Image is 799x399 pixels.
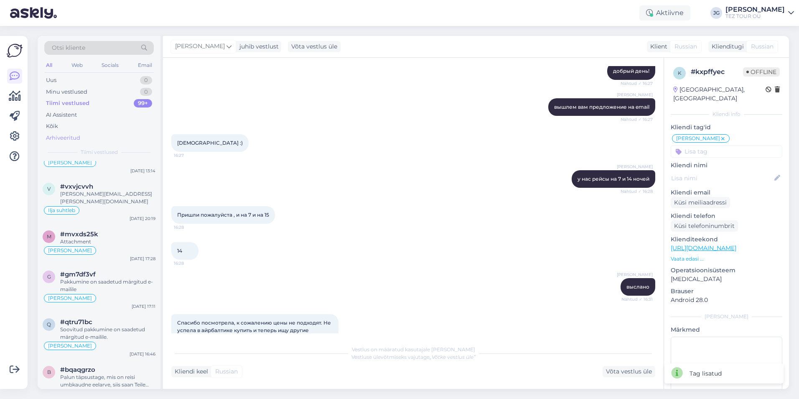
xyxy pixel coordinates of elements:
[603,366,655,377] div: Võta vestlus üle
[671,197,730,208] div: Küsi meiliaadressi
[215,367,238,376] span: Russian
[47,274,51,280] span: g
[48,296,92,301] span: [PERSON_NAME]
[710,7,722,19] div: JG
[647,42,667,51] div: Klient
[674,42,697,51] span: Russian
[708,42,744,51] div: Klienditugi
[725,6,794,20] a: [PERSON_NAME]TEZ TOUR OÜ
[177,320,332,341] span: Спасибо посмотрела, к сожалению цены не подходят. Не успела в айрбалтике купить и теперь ищу друг...
[621,80,653,87] span: Nähtud ✓ 16:27
[671,235,782,244] p: Klienditeekond
[671,244,736,252] a: [URL][DOMAIN_NAME]
[46,88,87,96] div: Minu vestlused
[134,99,152,107] div: 99+
[678,70,682,76] span: k
[100,60,120,71] div: Socials
[671,287,782,296] p: Brauser
[136,60,154,71] div: Email
[60,373,155,389] div: Palun täpsustage, mis on reisi umbkaudne eelarve, siis saan Teile teha personaalse reisipakkumise.
[676,136,720,141] span: [PERSON_NAME]
[60,183,93,190] span: #vxvjcvvh
[60,326,155,341] div: Soovitud pakkumine on saadetud märgitud e-mailile.
[48,208,75,213] span: Ilja suhtleb
[751,42,774,51] span: Russian
[671,110,782,118] div: Kliendi info
[140,88,152,96] div: 0
[351,354,476,360] span: Vestluse ülevõtmiseks vajutage
[46,76,56,84] div: Uus
[690,369,722,378] div: Tag lisatud
[46,134,80,142] div: Arhiveeritud
[60,238,155,246] div: Attachment
[60,278,155,293] div: Pakkumine on saadetud märgitud e-mailile
[578,176,649,182] span: у нас рейсы на 7 и 14 ночей
[47,369,51,375] span: b
[617,164,653,170] span: [PERSON_NAME]
[621,116,653,123] span: Nähtud ✓ 16:27
[171,367,208,376] div: Kliendi keel
[48,248,92,253] span: [PERSON_NAME]
[130,256,155,262] div: [DATE] 17:28
[130,168,155,174] div: [DATE] 13:14
[177,212,269,218] span: Пришли пожалуйста , и на 7 и на 15
[130,351,155,357] div: [DATE] 16:46
[671,188,782,197] p: Kliendi email
[60,366,95,373] span: #bqaqgrzo
[671,161,782,170] p: Kliendi nimi
[671,266,782,275] p: Operatsioonisüsteem
[70,60,84,71] div: Web
[236,42,279,51] div: juhib vestlust
[617,271,653,278] span: [PERSON_NAME]
[174,224,205,230] span: 16:28
[174,260,205,266] span: 16:28
[46,111,77,119] div: AI Assistent
[177,248,182,254] span: 14
[626,284,649,290] span: выслано
[671,275,782,284] p: [MEDICAL_DATA]
[47,321,51,327] span: q
[671,123,782,132] p: Kliendi tag'id
[60,190,155,205] div: [PERSON_NAME][EMAIL_ADDRESS][PERSON_NAME][DOMAIN_NAME]
[673,85,766,103] div: [GEOGRAPHIC_DATA], [GEOGRAPHIC_DATA]
[7,43,23,59] img: Askly Logo
[743,67,780,77] span: Offline
[60,271,96,278] span: #gm7df3vf
[46,122,58,130] div: Kõik
[60,230,98,238] span: #mvxds25k
[671,313,782,320] div: [PERSON_NAME]
[671,325,782,334] p: Märkmed
[671,220,738,232] div: Küsi telefoninumbrit
[48,160,92,165] span: [PERSON_NAME]
[60,318,92,326] span: #qtru71bc
[613,68,649,74] span: добрый день!
[46,99,89,107] div: Tiimi vestlused
[617,92,653,98] span: [PERSON_NAME]
[671,296,782,304] p: Android 28.0
[52,43,85,52] span: Otsi kliente
[691,67,743,77] div: # kxpffyec
[44,60,54,71] div: All
[175,42,225,51] span: [PERSON_NAME]
[621,188,653,194] span: Nähtud ✓ 16:28
[288,41,341,52] div: Võta vestlus üle
[177,140,243,146] span: [DEMOGRAPHIC_DATA] :)
[430,354,476,360] i: „Võtke vestlus üle”
[554,104,649,110] span: вышлем вам предложение на email
[130,215,155,222] div: [DATE] 20:19
[725,13,785,20] div: TEZ TOUR OÜ
[671,174,773,183] input: Lisa nimi
[725,6,785,13] div: [PERSON_NAME]
[81,148,118,156] span: Tiimi vestlused
[140,76,152,84] div: 0
[352,346,475,353] span: Vestlus on määratud kasutajale [PERSON_NAME]
[621,296,653,302] span: Nähtud ✓ 16:31
[48,343,92,348] span: [PERSON_NAME]
[639,5,690,20] div: Aktiivne
[174,152,205,159] span: 16:27
[47,233,51,240] span: m
[132,303,155,309] div: [DATE] 17:11
[671,212,782,220] p: Kliendi telefon
[671,145,782,158] input: Lisa tag
[47,186,51,192] span: v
